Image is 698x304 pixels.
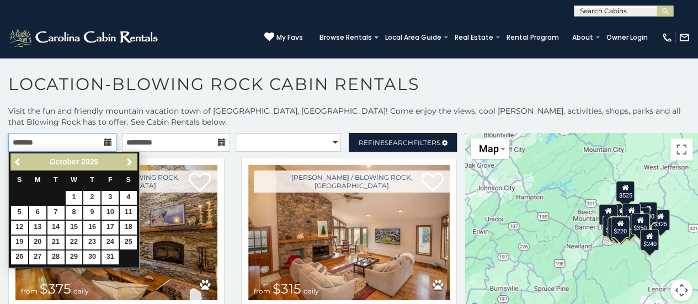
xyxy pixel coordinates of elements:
a: 24 [102,236,119,249]
a: 9 [83,206,100,220]
a: Browse Rentals [314,30,377,45]
a: Real Estate [449,30,499,45]
a: 16 [83,221,100,234]
div: $226 [632,207,651,228]
a: Previous [12,155,25,169]
a: Local Area Guide [380,30,447,45]
a: 15 [66,221,83,234]
span: Friday [108,176,113,184]
a: [PERSON_NAME] / Blowing Rock, [GEOGRAPHIC_DATA] [254,170,450,193]
a: 22 [66,236,83,249]
span: Previous [14,158,23,167]
a: RefineSearchFilters [349,133,457,152]
a: 13 [29,221,46,234]
button: Map camera controls [670,279,692,301]
span: from [254,287,270,295]
a: 2 [83,191,100,205]
div: $165 [609,216,628,237]
span: $375 [40,281,71,297]
img: White-1-2.png [8,26,161,49]
div: $220 [611,216,630,237]
a: 31 [102,250,119,264]
span: Thursday [90,176,94,184]
a: My Favs [264,32,303,43]
span: October [50,157,79,166]
a: 25 [120,236,137,249]
a: 11 [120,206,137,220]
a: 6 [29,206,46,220]
span: Wednesday [71,176,77,184]
div: $150 [622,203,641,224]
a: 23 [83,236,100,249]
div: $350 [631,214,649,234]
div: $400 [599,204,617,225]
a: 8 [66,206,83,220]
a: 19 [11,236,28,249]
div: $240 [640,229,659,250]
a: 14 [47,221,65,234]
a: 18 [120,221,137,234]
span: 2025 [81,157,98,166]
button: Toggle fullscreen view [670,138,692,161]
a: 3 [102,191,119,205]
span: Sunday [17,176,22,184]
span: Next [125,158,134,167]
div: $325 [651,210,670,231]
a: 17 [102,221,119,234]
a: Moss End from $315 daily [248,165,450,300]
div: $355 [608,217,626,238]
img: mail-regular-white.png [679,32,690,43]
div: $410 [603,215,621,236]
div: $525 [616,180,635,201]
span: daily [303,287,319,295]
a: 27 [29,250,46,264]
a: 1 [66,191,83,205]
a: 5 [11,206,28,220]
span: Refine Filters [359,138,440,147]
a: 29 [66,250,83,264]
span: daily [73,287,89,295]
span: $315 [273,281,301,297]
span: Tuesday [54,176,58,184]
a: 21 [47,236,65,249]
a: About [567,30,599,45]
a: 26 [11,250,28,264]
a: 10 [102,206,119,220]
span: Monday [35,176,41,184]
img: Moss End [248,165,450,300]
a: Rental Program [501,30,564,45]
span: Search [385,138,413,147]
a: 4 [120,191,137,205]
a: 20 [29,236,46,249]
div: $345 [611,218,630,239]
div: $930 [638,202,657,223]
a: Owner Login [601,30,653,45]
span: from [21,287,38,295]
span: My Favs [276,33,303,42]
a: Next [122,155,136,169]
a: 28 [47,250,65,264]
img: phone-regular-white.png [662,32,673,43]
a: 30 [83,250,100,264]
a: 12 [11,221,28,234]
a: 7 [47,206,65,220]
button: Change map style [471,138,509,159]
span: Saturday [126,176,131,184]
span: Map [478,143,498,154]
